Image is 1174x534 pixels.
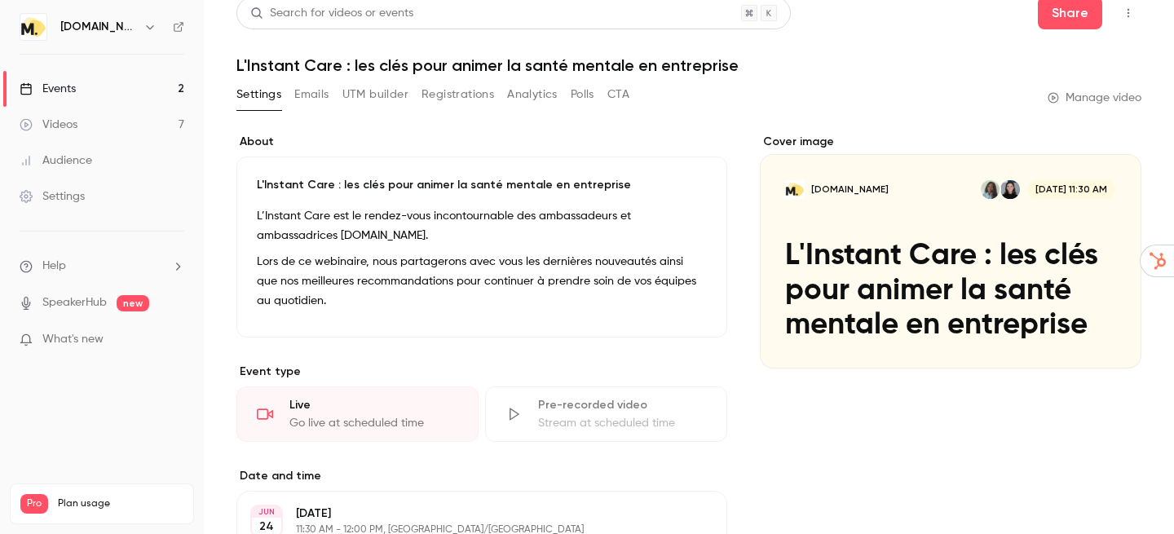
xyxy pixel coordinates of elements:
[236,55,1141,75] h1: L'Instant Care : les clés pour animer la santé mentale en entreprise
[250,5,413,22] div: Search for videos or events
[607,82,629,108] button: CTA
[236,468,727,484] label: Date and time
[20,81,76,97] div: Events
[421,82,494,108] button: Registrations
[20,14,46,40] img: moka.care
[58,497,183,510] span: Plan usage
[257,177,707,193] p: L'Instant Care : les clés pour animer la santé mentale en entreprise
[236,134,727,150] label: About
[289,397,458,413] div: Live
[117,295,149,311] span: new
[236,386,479,442] div: LiveGo live at scheduled time
[538,397,707,413] div: Pre-recorded video
[296,505,641,522] p: [DATE]
[165,333,184,347] iframe: Noticeable Trigger
[571,82,594,108] button: Polls
[289,415,458,431] div: Go live at scheduled time
[507,82,558,108] button: Analytics
[236,82,281,108] button: Settings
[20,117,77,133] div: Videos
[60,19,137,35] h6: [DOMAIN_NAME]
[760,134,1141,150] label: Cover image
[42,258,66,275] span: Help
[760,134,1141,369] section: Cover image
[20,152,92,169] div: Audience
[20,188,85,205] div: Settings
[20,494,48,514] span: Pro
[252,506,281,518] div: JUN
[42,294,107,311] a: SpeakerHub
[257,252,707,311] p: Lors de ce webinaire, nous partagerons avec vous les dernières nouveautés ainsi que nos meilleure...
[485,386,727,442] div: Pre-recorded videoStream at scheduled time
[20,258,184,275] li: help-dropdown-opener
[257,206,707,245] p: L’Instant Care est le rendez-vous incontournable des ambassadeurs et ambassadrices [DOMAIN_NAME].
[538,415,707,431] div: Stream at scheduled time
[1048,90,1141,106] a: Manage video
[236,364,727,380] p: Event type
[294,82,329,108] button: Emails
[42,331,104,348] span: What's new
[342,82,408,108] button: UTM builder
